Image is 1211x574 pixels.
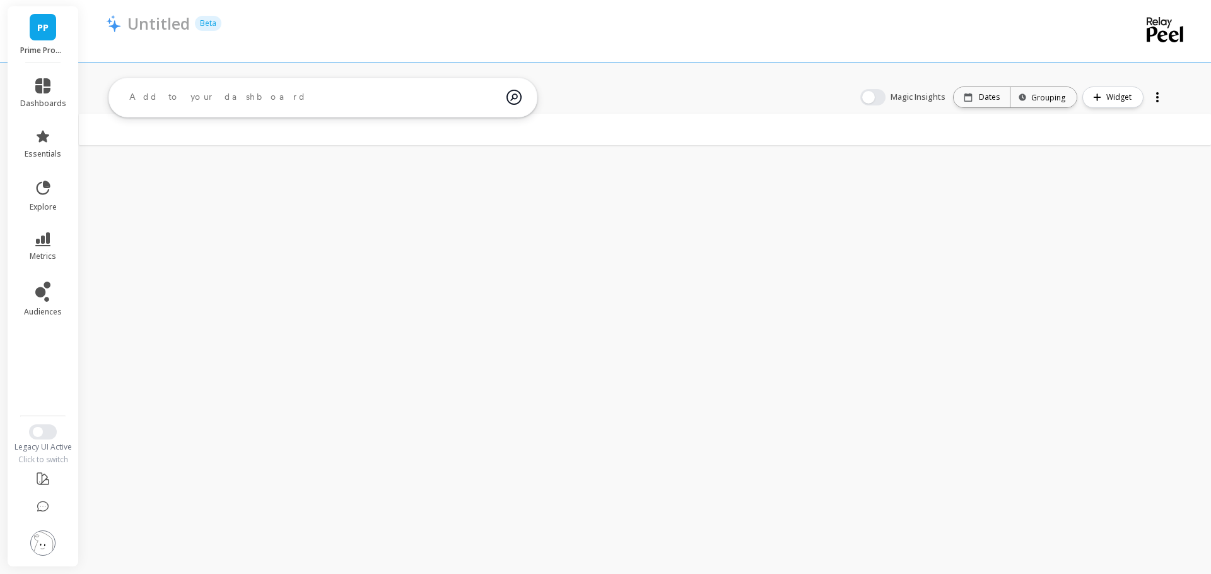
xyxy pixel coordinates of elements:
[506,80,522,114] img: magic search icon
[30,202,57,212] span: explore
[30,530,56,556] img: profile picture
[195,16,221,31] p: Beta
[1106,91,1135,104] span: Widget
[1082,87,1144,108] button: Widget
[20,99,66,109] span: dashboards
[24,307,62,317] span: audiences
[8,455,79,465] div: Click to switch
[8,442,79,452] div: Legacy UI Active
[1022,92,1065,104] div: Grouping
[29,424,57,439] button: Switch to New UI
[106,15,121,32] img: header icon
[25,149,61,159] span: essentials
[20,45,66,56] p: Prime Prometics™
[37,20,49,35] span: PP
[127,13,190,34] p: Untitled
[30,251,56,261] span: metrics
[979,92,1000,102] p: Dates
[891,91,948,104] span: Magic Insights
